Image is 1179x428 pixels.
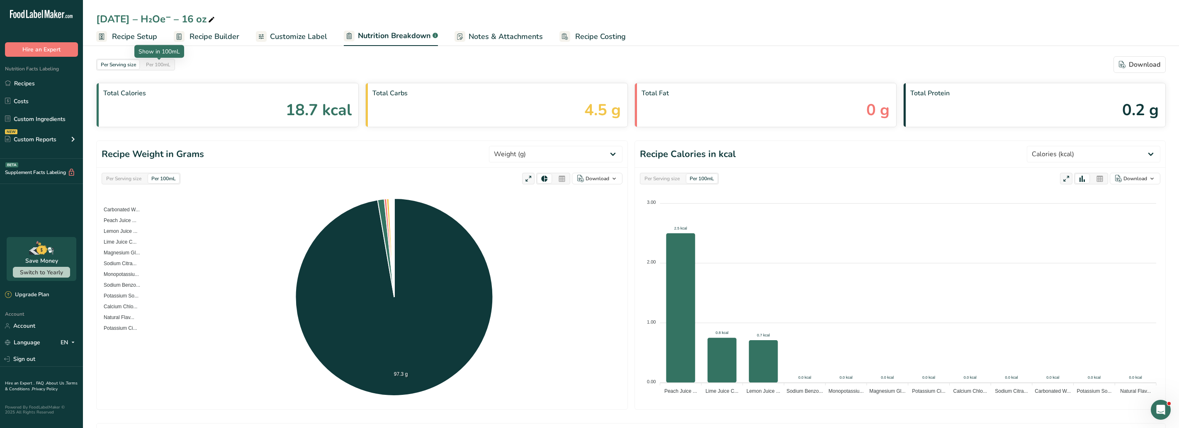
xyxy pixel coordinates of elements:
tspan: Potassium So... [1077,388,1111,394]
div: Custom Reports [5,135,56,144]
span: Total Fat [642,88,890,98]
span: Sodium Citra... [97,261,136,266]
div: NEW [5,129,17,134]
div: [DATE] – H₂Oe⁻ – 16 oz [96,12,216,27]
iframe: Intercom live chat [1151,400,1171,420]
a: Nutrition Breakdown [344,27,438,46]
span: Carbonated W... [97,207,140,213]
tspan: Peach Juice ... [664,388,697,394]
button: Download [572,173,622,184]
span: 0 g [866,98,890,122]
div: EN [61,338,78,348]
span: Peach Juice ... [97,218,136,223]
a: Notes & Attachments [455,27,543,46]
tspan: Sodium Benzo... [786,388,823,394]
span: Customize Label [270,31,327,42]
tspan: Monopotassiu... [829,388,864,394]
span: Potassium So... [97,293,139,299]
a: About Us . [46,380,66,386]
tspan: Magnesium Gl... [869,388,905,394]
tspan: Sodium Citra... [995,388,1028,394]
span: Recipe Setup [112,31,157,42]
tspan: Lemon Juice ... [746,388,780,394]
div: Per Serving size [641,174,683,183]
div: Per 100mL [686,174,717,183]
span: Total Calories [103,88,352,98]
div: Save Money [25,256,58,265]
span: Monopotassiu... [97,271,139,277]
tspan: Potassium Ci... [912,388,946,394]
div: Per Serving size [97,60,139,69]
span: Potassium Ci... [97,325,137,331]
tspan: 2.00 [647,259,656,264]
span: 4.5 g [584,98,621,122]
button: Download [1113,56,1166,73]
a: Hire an Expert . [5,380,34,386]
span: Notes & Attachments [469,31,543,42]
div: Upgrade Plan [5,291,49,299]
div: Powered By FoodLabelMaker © 2025 All Rights Reserved [5,405,78,415]
a: Customize Label [256,27,327,46]
span: Magnesium Gl... [97,250,140,256]
a: Recipe Costing [559,27,626,46]
div: Download [1119,60,1160,70]
tspan: Natural Flav... [1120,388,1151,394]
span: Natural Flav... [97,314,134,320]
button: Switch to Yearly [13,267,70,278]
tspan: 3.00 [647,200,656,205]
span: Recipe Builder [190,31,239,42]
button: Hire an Expert [5,42,78,57]
h1: Recipe Weight in Grams [102,148,204,161]
div: Per Serving size [103,174,145,183]
a: Terms & Conditions . [5,380,78,392]
span: Sodium Benzo... [97,282,140,288]
div: BETA [5,162,18,167]
tspan: 1.00 [647,319,656,324]
span: Recipe Costing [575,31,626,42]
tspan: 0.00 [647,379,656,384]
a: Recipe Setup [96,27,157,46]
div: Per 100mL [148,174,179,183]
a: FAQ . [36,380,46,386]
span: Lemon Juice ... [97,228,137,234]
button: Download [1110,173,1160,184]
a: Privacy Policy [32,386,58,392]
span: 0.2 g [1122,98,1159,122]
div: Download [1123,175,1147,182]
div: Show in 100mL [139,47,180,56]
tspan: Lime Juice C... [705,388,738,394]
a: Recipe Builder [174,27,239,46]
tspan: Carbonated W... [1035,388,1071,394]
span: Lime Juice C... [97,239,136,245]
a: Language [5,335,40,350]
div: Download [586,175,609,182]
span: Nutrition Breakdown [358,30,431,41]
span: Total Protein [910,88,1159,98]
tspan: Calcium Chlo... [953,388,987,394]
span: Total Carbs [372,88,621,98]
span: Calcium Chlo... [97,304,137,310]
span: 18.7 kcal [286,98,352,122]
span: Switch to Yearly [20,268,63,276]
div: Per 100mL [143,60,174,69]
h1: Recipe Calories in kcal [640,148,736,161]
